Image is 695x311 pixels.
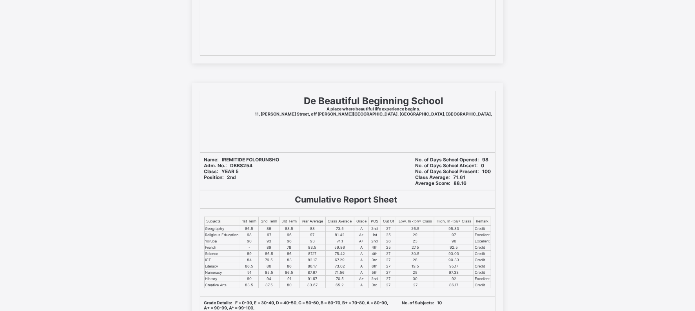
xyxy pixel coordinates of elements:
[416,168,479,174] b: No. of Days School Present:
[204,163,253,168] span: DBBS254
[279,257,299,263] td: 83
[416,163,478,168] b: No. of Days School Absent:
[240,226,259,232] td: 86.5
[259,238,279,244] td: 93
[434,238,474,244] td: 96
[240,244,259,251] td: -
[369,232,381,238] td: 1st
[299,276,325,282] td: 91.67
[396,282,434,288] td: 27
[259,217,279,226] th: 2nd Term
[240,238,259,244] td: 90
[396,244,434,251] td: 27.5
[325,276,354,282] td: 70.5
[279,263,299,269] td: 86
[369,238,381,244] td: 2nd
[279,217,299,226] th: 3rd Term
[279,269,299,276] td: 86.5
[396,226,434,232] td: 26.5
[325,269,354,276] td: 74.56
[354,244,369,251] td: A
[304,95,443,107] span: De Beautiful Beginning School
[204,163,227,168] b: Adm. No.:
[259,282,279,288] td: 87.5
[240,232,259,238] td: 98
[369,263,381,269] td: 6th
[299,232,325,238] td: 97
[354,217,369,226] th: Grade
[325,217,354,226] th: Class Average
[240,217,259,226] th: 1st Term
[240,282,259,288] td: 83.5
[279,282,299,288] td: 80
[259,263,279,269] td: 86
[369,251,381,257] td: 4th
[325,251,354,257] td: 75.42
[396,217,434,226] th: Low. In <br/> Class
[204,300,388,311] span: F = 0-30, E = 30-40, D = 40-50, C = 50-60, B = 60-70, B+ = 70-80, A = 80-90, A+ = 90-99, A* = 99-...
[279,238,299,244] td: 96
[381,251,396,257] td: 27
[369,269,381,276] td: 5th
[295,194,397,204] b: Cumulative Report Sheet
[259,276,279,282] td: 94
[299,257,325,263] td: 82.17
[240,251,259,257] td: 89
[369,226,381,232] td: 2nd
[354,282,369,288] td: A
[325,263,354,269] td: 73.02
[354,238,369,244] td: A+
[381,232,396,238] td: 25
[204,257,240,263] td: ICT
[279,276,299,282] td: 91
[416,174,466,180] span: 71.61
[204,244,240,251] td: French
[204,168,219,174] b: Class:
[240,269,259,276] td: 91
[474,226,491,232] td: Credit
[259,226,279,232] td: 89
[381,244,396,251] td: 25
[354,269,369,276] td: A
[299,269,325,276] td: 87.67
[204,226,240,232] td: Geography
[381,217,396,226] th: Out Of
[259,257,279,263] td: 79.5
[434,269,474,276] td: 97.33
[369,276,381,282] td: 2nd
[299,226,325,232] td: 88
[204,157,219,163] b: Name:
[474,282,491,288] td: Credit
[434,257,474,263] td: 90.33
[279,226,299,232] td: 88.5
[354,251,369,257] td: A
[299,251,325,257] td: 87.17
[354,257,369,263] td: A
[369,282,381,288] td: 3rd
[474,251,491,257] td: Credit
[204,174,224,180] b: Position:
[416,180,451,186] b: Average Score:
[381,282,396,288] td: 27
[416,157,489,163] span: 98
[434,217,474,226] th: High. In <br/> Class
[204,269,240,276] td: Numeracy
[327,107,421,112] span: A place where beautiful life experience begins.
[396,276,434,282] td: 30
[434,276,474,282] td: 92
[240,276,259,282] td: 90
[402,300,434,306] b: No. of Subjects:
[259,232,279,238] td: 97
[325,226,354,232] td: 73.5
[204,300,232,306] b: Grade Details:
[396,257,434,263] td: 28
[204,282,240,288] td: Creative Arts
[369,257,381,263] td: 3rd
[354,263,369,269] td: A
[299,263,325,269] td: 86.17
[434,232,474,238] td: 97
[474,269,491,276] td: Credit
[474,238,491,244] td: Excellent
[416,168,491,174] span: 100
[299,238,325,244] td: 93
